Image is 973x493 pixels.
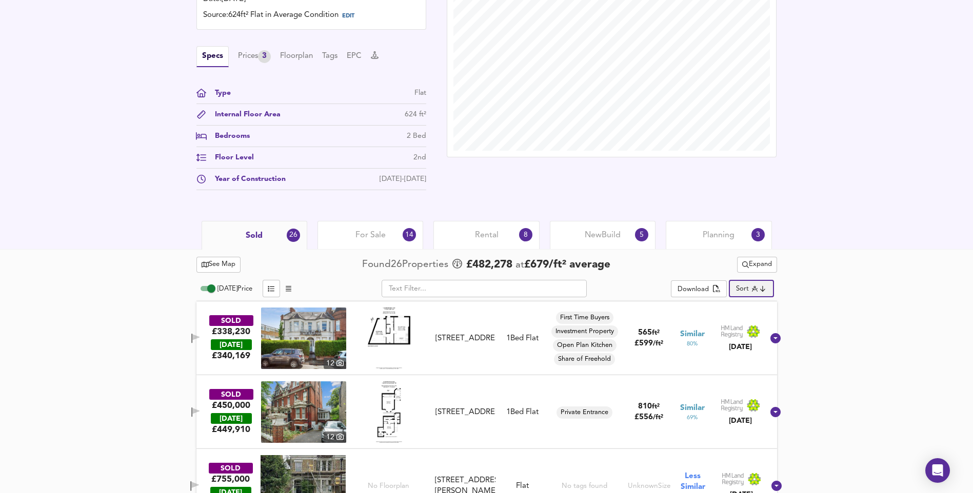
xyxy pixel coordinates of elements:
span: [DATE] Price [217,285,252,292]
div: Sort [736,284,749,294]
svg: Show Details [769,406,782,418]
div: Floor Level [207,152,254,163]
div: [STREET_ADDRESS] [435,333,495,344]
div: Bedrooms [207,131,250,141]
div: SOLD [209,315,253,326]
div: Private Entrance [557,406,612,419]
div: SOLD [209,463,253,474]
div: 8 [519,228,532,241]
span: First Time Buyers [556,313,613,322]
div: Sort [729,280,773,297]
div: SOLD£338,230 [DATE]£340,169property thumbnail 12 Floorplan[STREET_ADDRESS]1Bed FlatFirst Time Buy... [196,301,777,375]
img: Floorplan [376,381,402,443]
div: Type [207,88,231,98]
div: 2nd [413,152,426,163]
div: 12 [324,358,346,369]
img: Floorplan [368,307,410,369]
div: First Time Buyers [556,312,613,324]
div: SOLD [209,389,253,400]
div: [DATE]-[DATE] [380,174,426,184]
input: Text Filter... [382,280,587,297]
span: Less Similar [681,471,705,492]
span: £ 449,910 [212,424,250,435]
div: 1 Bed Flat [506,333,539,344]
div: 5 [635,228,648,241]
span: Sold [246,230,263,241]
span: 810 [638,403,652,410]
div: Flat [414,88,426,98]
span: Private Entrance [557,408,612,417]
div: Flat 5, 1a Halsmere Road, SE5 9LN [431,333,499,344]
div: Open Intercom Messenger [925,458,950,483]
span: £ 556 [634,414,663,421]
span: Rental [475,230,499,241]
svg: Show Details [769,332,782,344]
div: 26 [287,229,300,242]
button: Download [671,280,727,298]
div: Unknown Size [628,481,671,491]
span: For Sale [355,230,386,241]
button: Tags [322,51,337,62]
span: Expand [742,259,772,271]
div: Open Plan Kitchen [553,339,617,352]
div: 624 ft² [405,109,426,120]
span: £ 599 [634,340,663,347]
div: 3 [751,228,765,241]
span: / ft² [653,340,663,347]
button: Expand [737,257,777,273]
img: property thumbnail [261,307,346,369]
span: 80 % [687,340,698,348]
svg: Show Details [770,480,783,492]
span: £ 340,169 [212,350,250,361]
img: property thumbnail [261,381,346,443]
span: New Build [585,230,621,241]
span: ft² [652,403,660,410]
span: Open Plan Kitchen [553,341,617,350]
div: 3 [258,50,271,63]
div: £755,000 [211,474,250,485]
div: Flat [516,481,529,491]
div: Source: 624ft² Flat in Average Condition [203,10,420,23]
span: No Floorplan [368,481,409,491]
div: Share of Freehold [554,353,615,365]
span: 69 % [687,414,698,422]
button: EPC [347,51,362,62]
div: split button [737,257,777,273]
button: Prices3 [238,50,271,63]
div: [DATE] [721,342,761,352]
div: Prices [238,50,271,63]
div: 14 [403,228,416,241]
div: No tags found [562,481,607,491]
div: SOLD£450,000 [DATE]£449,910property thumbnail 12 Floorplan[STREET_ADDRESS]1Bed FlatPrivate Entran... [196,375,777,449]
div: Investment Property [551,325,618,338]
div: [DATE] [211,339,252,350]
div: Download [678,284,709,296]
div: £450,000 [212,400,250,411]
span: Similar [680,403,705,414]
div: Year of Construction [207,174,286,184]
div: split button [671,280,727,298]
span: ft² [652,330,660,336]
img: Land Registry [722,473,762,486]
span: Share of Freehold [554,355,615,364]
div: Flat 3, 22 Flodden Road, SE5 9LH [431,407,499,418]
div: 12 [324,432,346,443]
span: / ft² [653,414,663,421]
div: [STREET_ADDRESS] [435,407,495,418]
img: Land Registry [721,325,761,338]
span: See Map [202,259,236,271]
span: 565 [638,329,652,337]
span: Planning [703,230,734,241]
span: at [515,260,524,270]
div: 1 Bed Flat [506,407,539,418]
div: 2 Bed [407,131,426,141]
div: Internal Floor Area [207,109,281,120]
span: EDIT [342,13,354,19]
a: property thumbnail 12 [261,381,346,443]
img: Land Registry [721,399,761,412]
div: [DATE] [721,416,761,426]
button: Floorplan [280,51,313,62]
div: Found 26 Propert ies [362,258,451,272]
div: [DATE] [211,413,252,424]
button: Specs [196,46,229,67]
